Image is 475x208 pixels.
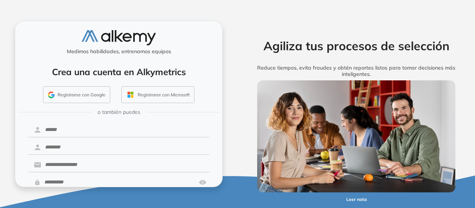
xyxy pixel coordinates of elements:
[257,80,456,192] img: img-more-info
[246,39,466,53] h2: Agiliza tus procesos de selección
[329,192,384,207] button: Leer nota
[82,30,156,45] img: logo-alkemy
[199,175,206,189] img: asd
[121,86,194,103] button: Registrarse con Microsoft
[48,92,55,98] img: GMAIL_ICON
[98,108,140,116] span: o también puedes
[43,86,110,103] button: Registrarse con Google
[25,67,213,77] h4: Crea una cuenta en Alkymetrics
[126,90,135,99] img: OUTLOOK_ICON
[18,48,219,55] h5: Medimos habilidades, entrenamos equipos
[246,65,466,77] h5: Reduce tiempos, evita fraudes y obtén reportes listos para tomar decisiones más inteligentes.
